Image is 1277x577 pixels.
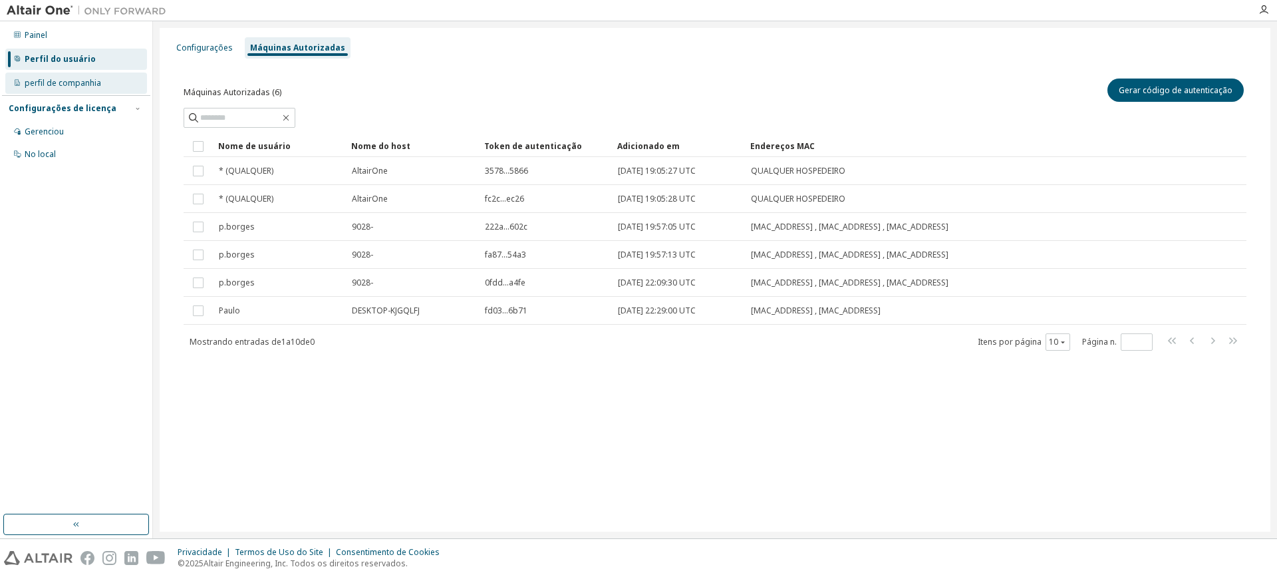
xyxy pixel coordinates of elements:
[204,558,408,569] font: Altair Engineering, Inc. Todos os direitos reservados.
[618,249,696,260] font: [DATE] 19:57:13 UTC
[176,42,233,53] font: Configurações
[1049,336,1058,347] font: 10
[485,193,524,204] font: fc2c...ec26
[617,140,680,152] font: Adicionado em
[281,336,286,347] font: 1
[485,277,525,288] font: 0fdd...a4fe
[146,551,166,565] img: youtube.svg
[178,546,222,558] font: Privacidade
[336,546,440,558] font: Consentimento de Cookies
[352,277,373,288] font: 9028-
[352,305,420,316] font: DESKTOP-KJGQLFJ
[751,165,845,176] font: QUALQUER HOSPEDEIRO
[124,551,138,565] img: linkedin.svg
[218,140,291,152] font: Nome de usuário
[185,558,204,569] font: 2025
[4,551,72,565] img: altair_logo.svg
[618,305,696,316] font: [DATE] 22:29:00 UTC
[219,193,273,204] font: * (QUALQUER)
[219,277,255,288] font: p.borges
[219,165,273,176] font: * (QUALQUER)
[618,221,696,232] font: [DATE] 19:57:05 UTC
[250,42,345,53] font: Máquinas Autorizadas
[9,102,116,114] font: Configurações de licença
[190,336,281,347] font: Mostrando entradas de
[352,193,388,204] font: AltairOne
[618,277,696,288] font: [DATE] 22:09:30 UTC
[751,249,948,260] font: [MAC_ADDRESS] , [MAC_ADDRESS] , [MAC_ADDRESS]
[286,336,291,347] font: a
[750,140,815,152] font: Endereços MAC
[310,336,315,347] font: 0
[25,148,56,160] font: No local
[184,87,281,98] font: Máquinas Autorizadas (6)
[80,551,94,565] img: facebook.svg
[978,336,1042,347] font: Itens por página
[485,165,528,176] font: 3578...5866
[25,77,101,89] font: perfil de companhia
[485,305,527,316] font: fd03...6b71
[219,249,255,260] font: p.borges
[618,193,696,204] font: [DATE] 19:05:28 UTC
[618,165,696,176] font: [DATE] 19:05:27 UTC
[219,305,240,316] font: Paulo
[1107,79,1244,102] button: Gerar código de autenticação
[751,305,881,316] font: [MAC_ADDRESS] , [MAC_ADDRESS]
[484,140,582,152] font: Token de autenticação
[1082,336,1117,347] font: Página n.
[751,221,948,232] font: [MAC_ADDRESS] , [MAC_ADDRESS] , [MAC_ADDRESS]
[352,221,373,232] font: 9028-
[178,558,185,569] font: ©
[25,126,64,137] font: Gerenciou
[1119,85,1232,96] font: Gerar código de autenticação
[485,249,526,260] font: fa87...54a3
[352,165,388,176] font: AltairOne
[7,4,173,17] img: Altair Um
[300,336,310,347] font: de
[352,249,373,260] font: 9028-
[485,221,527,232] font: 222a...602c
[751,277,948,288] font: [MAC_ADDRESS] , [MAC_ADDRESS] , [MAC_ADDRESS]
[102,551,116,565] img: instagram.svg
[219,221,255,232] font: p.borges
[291,336,300,347] font: 10
[351,140,410,152] font: Nome do host
[751,193,845,204] font: QUALQUER HOSPEDEIRO
[25,53,96,65] font: Perfil do usuário
[235,546,323,558] font: Termos de Uso do Site
[25,29,47,41] font: Painel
